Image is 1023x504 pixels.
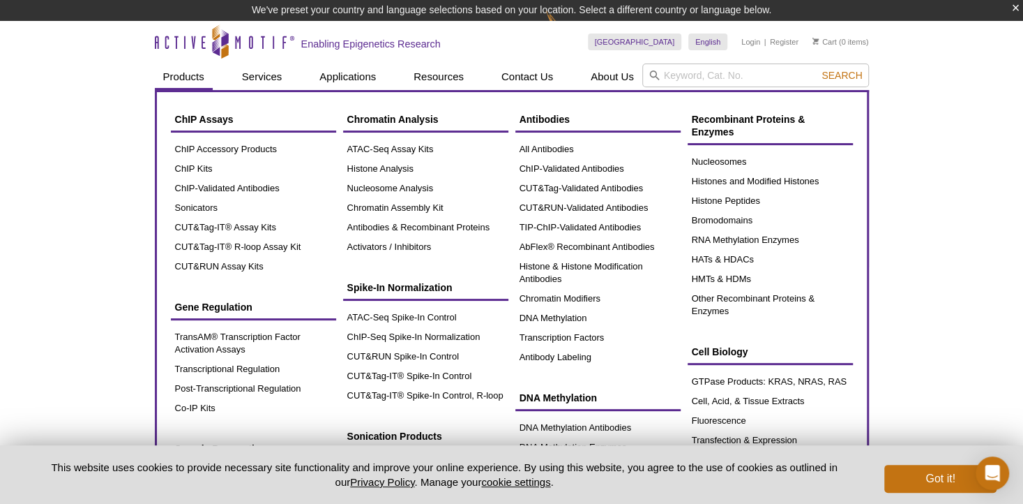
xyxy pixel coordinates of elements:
a: Resources [405,64,472,90]
a: Antibody Labeling [515,348,681,367]
a: Fluorescence [688,411,853,431]
a: CUT&RUN-Validated Antibodies [515,198,681,218]
a: Antibodies [515,106,681,133]
a: Contact Us [493,64,561,90]
a: TransAM® Transcription Factor Activation Assays [171,327,336,360]
a: Histone Analysis [343,159,508,179]
a: CUT&Tag-IT® Spike-In Control, R-loop [343,386,508,406]
span: Antibodies [520,114,570,125]
span: Gene Regulation [175,302,252,313]
a: RNA Methylation Enzymes [688,230,853,250]
a: GTPase Products: KRAS, NRAS, RAS [688,372,853,392]
a: Post-Transcriptional Regulation [171,379,336,399]
span: Sample Preparation [175,443,267,454]
a: Login [741,37,760,47]
span: Chromatin Analysis [347,114,439,125]
a: Nucleosome Analysis [343,179,508,198]
a: ChIP-Validated Antibodies [515,159,681,179]
a: Register [770,37,798,47]
button: cookie settings [481,476,550,488]
a: ChIP Kits [171,159,336,179]
a: Nucleosomes [688,152,853,172]
a: ChIP Assays [171,106,336,133]
input: Keyword, Cat. No. [642,64,869,87]
a: CUT&RUN Assay Kits [171,257,336,276]
span: DNA Methylation [520,392,597,403]
a: Chromatin Assembly Kit [343,198,508,218]
a: Sonicators [171,198,336,218]
a: ChIP-Seq Spike-In Normalization [343,327,508,347]
a: Services [234,64,291,90]
a: Transcription Factors [515,328,681,348]
a: Co-IP Kits [171,399,336,418]
a: CUT&RUN Spike-In Control [343,347,508,366]
a: CUT&Tag-IT® Assay Kits [171,218,336,237]
p: This website uses cookies to provide necessary site functionality and improve your online experie... [27,460,862,489]
a: Cart [812,37,837,47]
img: Change Here [546,10,583,43]
a: Privacy Policy [350,476,414,488]
a: ChIP Accessory Products [171,140,336,159]
a: Cell Biology [688,339,853,365]
span: Spike-In Normalization [347,282,453,293]
span: Search [821,70,862,81]
li: (0 items) [812,34,869,50]
a: Cell, Acid, & Tissue Extracts [688,392,853,411]
a: HMTs & HDMs [688,269,853,289]
a: Antibodies & Recombinant Proteins [343,218,508,237]
button: Search [817,69,866,82]
li: | [764,34,766,50]
a: Products [155,64,213,90]
a: CUT&Tag-IT® Spike-In Control [343,366,508,386]
a: All Antibodies [515,140,681,159]
a: ATAC-Seq Spike-In Control [343,308,508,327]
a: Histones and Modified Histones [688,172,853,191]
a: ChIP-Validated Antibodies [171,179,336,198]
div: Open Intercom Messenger [976,457,1009,490]
a: Sample Preparation [171,436,336,462]
a: TIP-ChIP-Validated Antibodies [515,218,681,237]
span: ChIP Assays [175,114,234,125]
a: CUT&Tag-Validated Antibodies [515,179,681,198]
button: Got it! [884,465,996,493]
span: Recombinant Proteins & Enzymes [692,114,805,138]
a: AbFlex® Recombinant Antibodies [515,237,681,257]
a: DNA Methylation [515,385,681,411]
span: Sonication Products [347,431,442,442]
a: CUT&Tag-IT® R-loop Assay Kit [171,237,336,257]
a: Applications [311,64,384,90]
img: Your Cart [812,38,819,45]
a: DNA Methylation Antibodies [515,418,681,438]
a: Sonication Products [343,423,508,450]
a: Spike-In Normalization [343,274,508,301]
a: ATAC-Seq Assay Kits [343,140,508,159]
a: Gene Regulation [171,294,336,320]
a: DNA Methylation [515,309,681,328]
a: Activators / Inhibitors [343,237,508,257]
a: Other Recombinant Proteins & Enzymes [688,289,853,321]
a: Histone Peptides [688,191,853,211]
a: Histone & Histone Modification Antibodies [515,257,681,289]
span: Cell Biology [692,346,748,357]
a: About Us [582,64,642,90]
a: Chromatin Modifiers [515,289,681,309]
h2: Enabling Epigenetics Research [301,38,441,50]
a: Bromodomains [688,211,853,230]
a: HATs & HDACs [688,250,853,269]
a: [GEOGRAPHIC_DATA] [588,34,682,50]
a: DNA Methylation Enzymes [515,438,681,457]
a: English [688,34,727,50]
a: Recombinant Proteins & Enzymes [688,106,853,145]
a: Chromatin Analysis [343,106,508,133]
a: Transcriptional Regulation [171,360,336,379]
a: Transfection & Expression [688,431,853,450]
